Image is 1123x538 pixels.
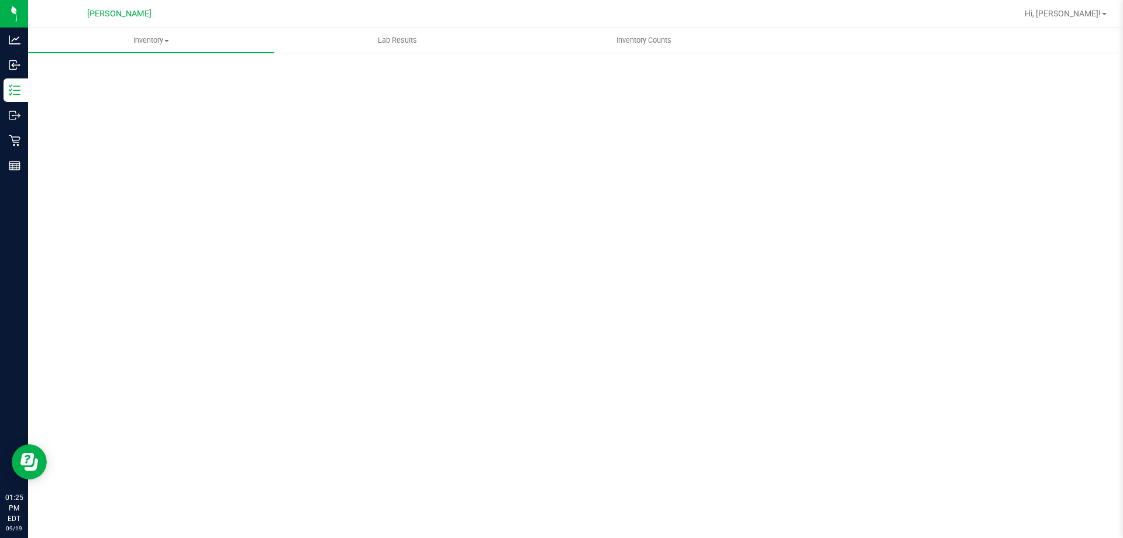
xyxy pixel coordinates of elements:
span: Inventory Counts [601,35,687,46]
span: Lab Results [362,35,433,46]
p: 09/19 [5,524,23,533]
a: Lab Results [274,28,521,53]
inline-svg: Reports [9,160,20,172]
inline-svg: Inventory [9,84,20,96]
span: Hi, [PERSON_NAME]! [1025,9,1101,18]
inline-svg: Outbound [9,109,20,121]
iframe: Resource center [12,444,47,479]
span: Inventory [28,35,274,46]
a: Inventory [28,28,274,53]
inline-svg: Retail [9,135,20,146]
a: Inventory Counts [521,28,767,53]
p: 01:25 PM EDT [5,492,23,524]
inline-svg: Analytics [9,34,20,46]
span: [PERSON_NAME] [87,9,151,19]
inline-svg: Inbound [9,59,20,71]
